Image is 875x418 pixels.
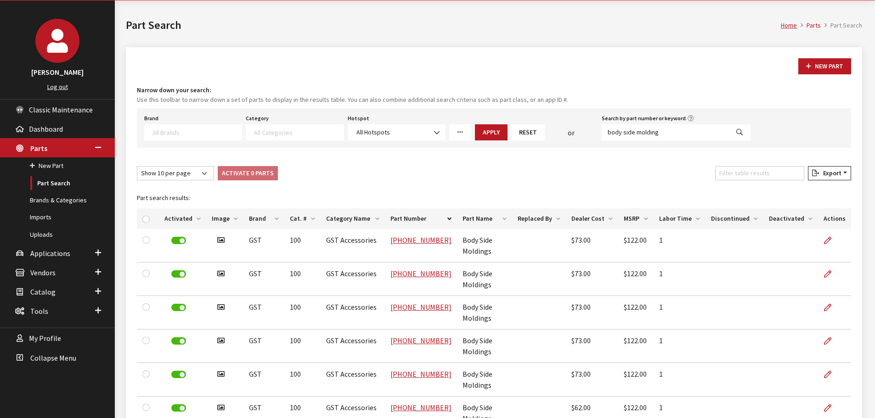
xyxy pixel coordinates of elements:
th: Deactivated: activate to sort column ascending [763,208,818,229]
td: $73.00 [566,329,618,363]
th: Brand: activate to sort column ascending [243,208,284,229]
a: [PHONE_NUMBER] [390,235,452,245]
i: Has image [217,270,225,278]
th: Actions [818,208,851,229]
span: My Profile [29,334,61,343]
i: Has image [217,237,225,244]
a: [PHONE_NUMBER] [390,369,452,379]
button: Reset [511,124,545,140]
li: Part Search [821,21,862,30]
a: Edit Part [824,229,839,252]
td: $122.00 [618,262,654,296]
h1: Part Search [126,17,781,33]
span: Tools [30,307,48,316]
div: or [545,127,598,138]
span: All Hotspots [356,128,390,136]
button: Export [808,166,851,180]
td: $73.00 [566,296,618,329]
td: $122.00 [618,229,654,262]
td: 100 [284,229,321,262]
th: Labor Time: activate to sort column ascending [654,208,706,229]
a: Edit Part [824,363,839,386]
input: Search [602,124,729,140]
th: Dealer Cost: activate to sort column ascending [566,208,618,229]
a: More Filters [449,124,471,140]
label: Hotspot [348,114,369,123]
label: Deactivate Part [171,337,186,345]
input: Filter table results [715,166,804,180]
textarea: Search [254,128,343,136]
span: Collapse Menu [30,353,76,362]
th: MSRP: activate to sort column ascending [618,208,654,229]
label: Search by part number or keyword [602,114,686,123]
td: GST Accessories [321,329,385,363]
span: Dashboard [29,124,63,134]
td: Body Side Moldings [457,229,512,262]
td: 1 [654,363,706,396]
td: GST [243,296,284,329]
h4: Narrow down your search: [137,85,851,95]
td: GST Accessories [321,363,385,396]
td: 100 [284,296,321,329]
small: Use this toolbar to narrow down a set of parts to display in the results table. You can also comb... [137,95,851,105]
td: GST [243,363,284,396]
label: Deactivate Part [171,371,186,378]
caption: Part search results: [137,188,851,208]
a: Edit Part [824,329,839,352]
h3: [PERSON_NAME] [9,67,106,78]
textarea: Search [152,128,242,136]
span: Catalog [30,287,56,296]
button: Apply [475,124,508,140]
label: Category [246,114,269,123]
td: GST Accessories [321,296,385,329]
th: Activated: activate to sort column ascending [159,208,206,229]
th: Cat. #: activate to sort column ascending [284,208,321,229]
span: Applications [30,249,70,258]
th: Image: activate to sort column ascending [206,208,243,229]
td: 100 [284,262,321,296]
td: 100 [284,329,321,363]
button: New Part [798,58,851,74]
span: Select a Brand [144,124,242,140]
td: GST [243,262,284,296]
button: Search [728,124,751,140]
a: [PHONE_NUMBER] [390,336,452,345]
a: [PHONE_NUMBER] [390,302,452,312]
span: Parts [30,144,47,153]
i: Has image [217,371,225,378]
td: $73.00 [566,229,618,262]
a: Edit Part [824,262,839,285]
th: Discontinued: activate to sort column ascending [706,208,763,229]
td: Body Side Moldings [457,329,512,363]
td: $73.00 [566,262,618,296]
td: 1 [654,329,706,363]
span: All Hotspots [348,124,446,140]
span: Classic Maintenance [29,105,93,114]
a: [PHONE_NUMBER] [390,403,452,412]
span: Export [819,169,841,177]
li: Parts [797,21,821,30]
label: Deactivate Part [171,404,186,412]
td: Body Side Moldings [457,262,512,296]
td: GST Accessories [321,262,385,296]
th: Part Number: activate to sort column descending [385,208,457,229]
th: Category Name: activate to sort column ascending [321,208,385,229]
td: GST [243,329,284,363]
a: [PHONE_NUMBER] [390,269,452,278]
span: Vendors [30,268,56,277]
i: Has image [217,404,225,412]
td: Body Side Moldings [457,363,512,396]
td: $122.00 [618,329,654,363]
span: All Hotspots [354,128,440,137]
i: Has image [217,304,225,311]
td: 1 [654,296,706,329]
td: 1 [654,262,706,296]
td: $73.00 [566,363,618,396]
td: GST Accessories [321,229,385,262]
th: Replaced By: activate to sort column ascending [512,208,566,229]
td: GST [243,229,284,262]
th: Part Name: activate to sort column ascending [457,208,512,229]
td: 1 [654,229,706,262]
td: 100 [284,363,321,396]
label: Deactivate Part [171,304,186,311]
